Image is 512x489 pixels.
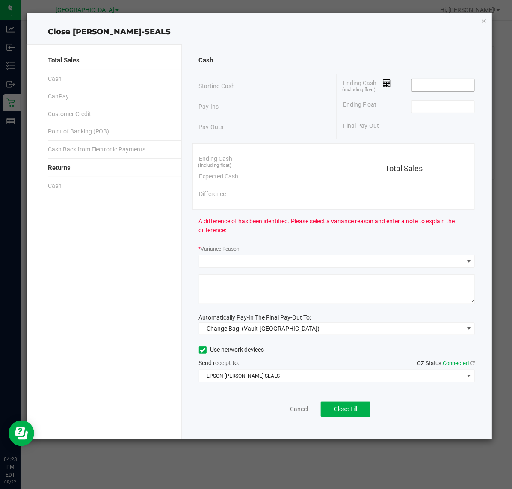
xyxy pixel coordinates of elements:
[199,245,240,253] label: Variance Reason
[48,56,80,65] span: Total Sales
[342,86,376,94] span: (including float)
[48,74,62,83] span: Cash
[199,102,219,111] span: Pay-Ins
[48,92,69,101] span: CanPay
[443,360,469,366] span: Connected
[199,314,311,321] span: Automatically Pay-In The Final Pay-Out To:
[9,421,34,446] iframe: Resource center
[199,190,226,199] span: Difference
[199,82,235,91] span: Starting Cash
[321,402,370,417] button: Close Till
[417,360,475,366] span: QZ Status:
[199,370,464,382] span: EPSON-[PERSON_NAME]-SEALS
[48,110,91,119] span: Customer Credit
[290,405,308,414] a: Cancel
[48,127,110,136] span: Point of Banking (POB)
[199,359,240,366] span: Send receipt to:
[27,26,492,38] div: Close [PERSON_NAME]-SEALS
[242,325,320,332] span: (Vault-[GEOGRAPHIC_DATA])
[199,154,233,163] span: Ending Cash
[343,100,376,113] span: Ending Float
[385,164,423,173] span: Total Sales
[343,122,379,130] span: Final Pay-Out
[199,345,264,354] label: Use network devices
[48,181,62,190] span: Cash
[199,217,475,235] span: A difference of has been identified. Please select a variance reason and enter a note to explain ...
[334,406,357,412] span: Close Till
[199,56,213,65] span: Cash
[48,159,164,177] div: Returns
[343,79,391,92] span: Ending Cash
[199,172,239,181] span: Expected Cash
[199,123,224,132] span: Pay-Outs
[207,325,239,332] span: Change Bag
[198,162,232,169] span: (including float)
[48,145,146,154] span: Cash Back from Electronic Payments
